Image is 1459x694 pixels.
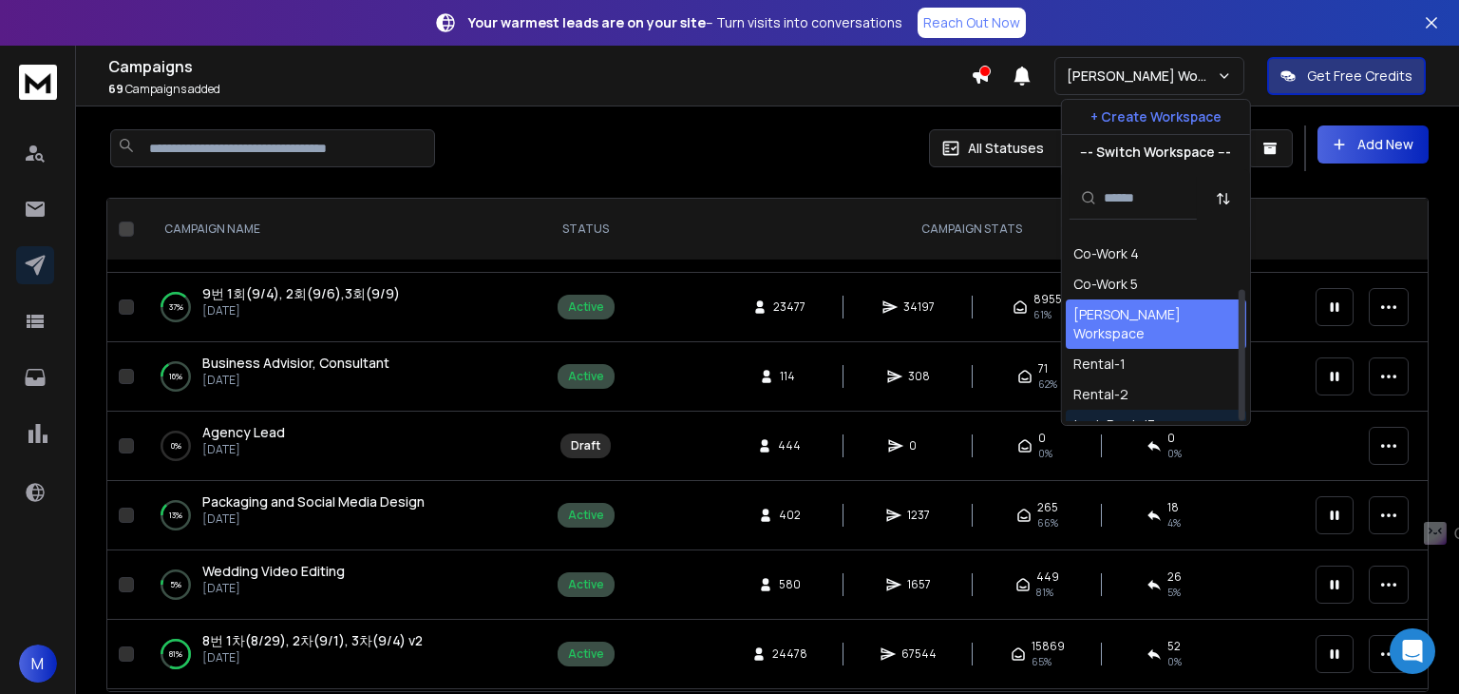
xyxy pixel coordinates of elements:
[1038,431,1046,446] span: 0
[1204,180,1242,218] button: Sort by Sort A-Z
[568,577,604,592] div: Active
[1033,292,1062,307] span: 8955
[908,369,930,384] span: 308
[1080,143,1231,162] p: --- Switch Workspace ---
[639,199,1304,260] th: CAMPAIGN STATS
[202,562,345,580] span: Wedding Video Editing
[108,55,971,78] h1: Campaigns
[108,81,123,97] span: 69
[1167,500,1179,515] span: 18
[202,492,425,511] a: Packaging and Social Media Design
[142,273,532,342] td: 37%9번 1회(9/4), 2회(9/6),3회(9/9)[DATE]
[1033,307,1052,322] span: 61 %
[19,65,57,100] img: logo
[903,299,935,315] span: 34197
[1032,654,1052,669] span: 65 %
[1067,67,1217,86] p: [PERSON_NAME] Workspace
[1307,67,1412,86] p: Get Free Credits
[1167,515,1181,530] span: 4 %
[571,438,600,453] div: Draft
[202,284,400,303] a: 9번 1회(9/4), 2회(9/6),3회(9/9)
[19,645,57,683] button: M
[1390,628,1435,674] div: Open Intercom Messenger
[169,645,182,664] p: 81 %
[1073,415,1155,434] div: test-Rental3
[1167,431,1175,446] span: 0
[923,13,1020,32] p: Reach Out Now
[1037,500,1058,515] span: 265
[202,492,425,511] span: Packaging and Social Media Design
[532,199,639,260] th: STATUS
[202,423,285,442] a: Agency Lead
[1036,569,1059,585] span: 449
[918,8,1026,38] a: Reach Out Now
[778,438,801,453] span: 444
[1167,639,1181,654] span: 52
[568,508,604,523] div: Active
[1073,355,1126,374] div: Rental-1
[1038,376,1057,392] span: 62 %
[202,442,285,457] p: [DATE]
[468,13,902,32] p: – Turn visits into conversations
[1036,585,1053,600] span: 81 %
[1090,107,1222,126] p: + Create Workspace
[1038,446,1052,461] span: 0%
[1073,305,1239,343] div: [PERSON_NAME] Workspace
[202,284,400,302] span: 9번 1회(9/4), 2회(9/6),3회(9/9)
[202,631,423,649] span: 8번 1차(8/29), 2차(9/1), 3차(9/4) v2
[1167,569,1182,585] span: 26
[169,367,182,386] p: 16 %
[202,354,389,373] a: Business Advisior, Consultant
[568,369,604,384] div: Active
[108,82,971,97] p: Campaigns added
[1317,125,1429,164] button: Add New
[1038,361,1048,376] span: 71
[1167,585,1181,600] span: 5 %
[202,303,400,318] p: [DATE]
[568,299,604,315] div: Active
[568,646,604,662] div: Active
[1167,654,1182,669] span: 0 %
[779,577,801,592] span: 580
[779,508,801,523] span: 402
[968,139,1044,158] p: All Statuses
[1062,100,1250,134] button: + Create Workspace
[169,298,183,317] p: 37 %
[1037,515,1058,530] span: 66 %
[773,299,805,315] span: 23477
[142,481,532,550] td: 13%Packaging and Social Media Design[DATE]
[202,581,345,596] p: [DATE]
[1167,446,1182,461] span: 0%
[1032,639,1065,654] span: 15869
[142,199,532,260] th: CAMPAIGN NAME
[142,620,532,689] td: 81%8번 1차(8/29), 2차(9/1), 3차(9/4) v2[DATE]
[202,511,425,527] p: [DATE]
[907,508,930,523] span: 1237
[202,423,285,441] span: Agency Lead
[901,646,937,662] span: 67544
[202,562,345,581] a: Wedding Video Editing
[202,650,423,665] p: [DATE]
[1073,275,1138,294] div: Co-Work 5
[1073,244,1139,263] div: Co-Work 4
[171,436,181,455] p: 0 %
[169,506,182,525] p: 13 %
[780,369,799,384] span: 114
[772,646,807,662] span: 24478
[468,13,706,31] strong: Your warmest leads are on your site
[1267,57,1426,95] button: Get Free Credits
[909,438,928,453] span: 0
[142,412,532,481] td: 0%Agency Lead[DATE]
[170,575,181,594] p: 5 %
[202,373,389,388] p: [DATE]
[1073,385,1128,404] div: Rental-2
[907,577,931,592] span: 1657
[142,550,532,620] td: 5%Wedding Video Editing[DATE]
[142,342,532,412] td: 16%Business Advisior, Consultant[DATE]
[202,631,423,650] a: 8번 1차(8/29), 2차(9/1), 3차(9/4) v2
